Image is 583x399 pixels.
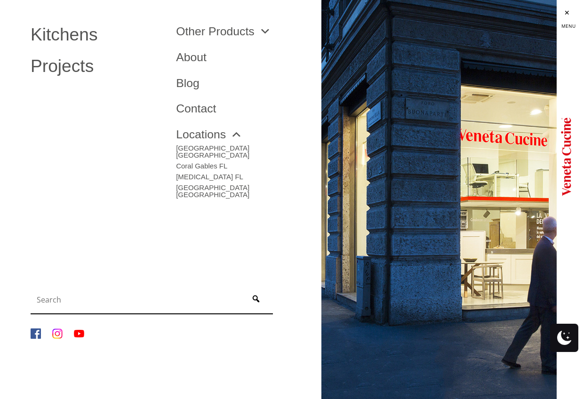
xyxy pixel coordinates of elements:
a: [GEOGRAPHIC_DATA] [GEOGRAPHIC_DATA] [176,141,307,159]
a: About [176,52,307,64]
img: Logo [561,114,571,199]
a: Locations [176,129,242,141]
img: YouTube [74,328,84,339]
img: Instagram [52,328,63,339]
a: [GEOGRAPHIC_DATA] [GEOGRAPHIC_DATA] [176,180,307,198]
a: Other Products [176,26,271,38]
a: Blog [176,78,307,89]
a: Contact [176,103,307,115]
a: [MEDICAL_DATA] FL [176,169,307,180]
a: Kitchens [31,26,162,43]
img: Facebook [31,328,41,339]
a: Projects [31,57,162,75]
input: Search [33,290,241,309]
a: Coral Gables FL [176,159,307,169]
